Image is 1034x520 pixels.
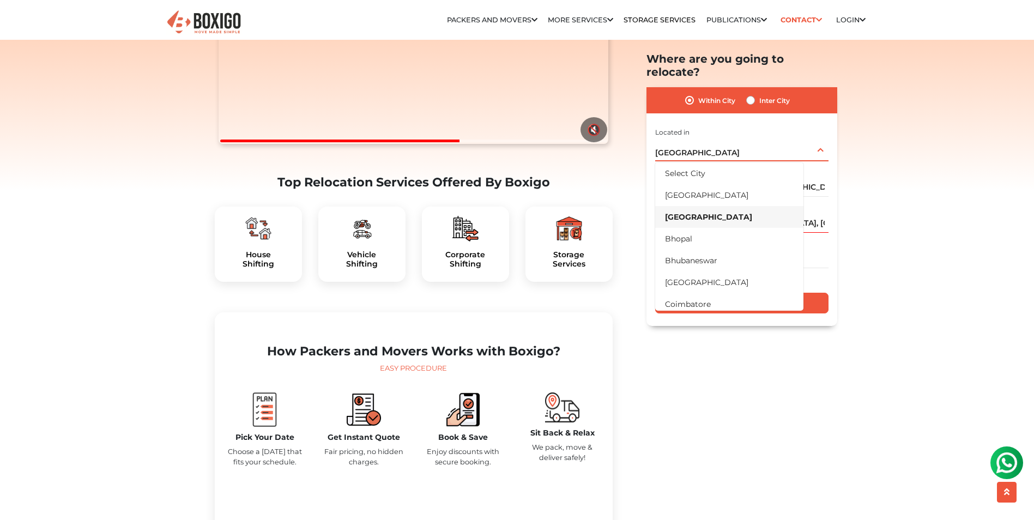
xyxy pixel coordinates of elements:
[706,16,767,24] a: Publications
[534,250,604,269] a: StorageServices
[166,9,242,36] img: Boxigo
[422,446,505,467] p: Enjoy discounts with secure booking.
[323,446,406,467] p: Fair pricing, no hidden charges.
[655,162,803,184] li: Select City
[223,446,306,467] p: Choose a [DATE] that fits your schedule.
[698,94,735,107] label: Within City
[215,175,613,190] h2: Top Relocation Services Offered By Boxigo
[349,215,375,241] img: boxigo_packers_and_movers_plan
[521,442,604,463] p: We pack, move & deliver safely!
[452,215,479,241] img: boxigo_packers_and_movers_plan
[521,428,604,438] h5: Sit Back & Relax
[446,392,480,427] img: boxigo_packers_and_movers_book
[997,482,1017,503] button: scroll up
[545,392,579,422] img: boxigo_packers_and_movers_move
[655,205,803,227] li: [GEOGRAPHIC_DATA]
[327,250,397,269] a: VehicleShifting
[556,215,582,241] img: boxigo_packers_and_movers_plan
[245,215,271,241] img: boxigo_packers_and_movers_plan
[223,250,293,269] h5: House Shifting
[223,344,604,359] h2: How Packers and Movers Works with Boxigo?
[534,250,604,269] h5: Storage Services
[447,16,537,24] a: Packers and Movers
[431,250,500,269] h5: Corporate Shifting
[431,250,500,269] a: CorporateShifting
[777,11,826,28] a: Contact
[327,250,397,269] h5: Vehicle Shifting
[655,184,803,205] li: [GEOGRAPHIC_DATA]
[581,117,607,142] button: 🔇
[655,293,803,315] li: Coimbatore
[624,16,696,24] a: Storage Services
[223,250,293,269] a: HouseShifting
[11,11,33,33] img: whatsapp-icon.svg
[655,227,803,249] li: Bhopal
[655,249,803,271] li: Bhubaneswar
[548,16,613,24] a: More services
[759,94,790,107] label: Inter City
[223,363,604,374] div: Easy Procedure
[655,271,803,293] li: [GEOGRAPHIC_DATA]
[247,392,282,427] img: boxigo_packers_and_movers_plan
[323,433,406,442] h5: Get Instant Quote
[347,392,381,427] img: boxigo_packers_and_movers_compare
[223,433,306,442] h5: Pick Your Date
[836,16,866,24] a: Login
[655,148,740,158] span: [GEOGRAPHIC_DATA]
[655,127,690,137] label: Located in
[422,433,505,442] h5: Book & Save
[646,52,837,78] h2: Where are you going to relocate?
